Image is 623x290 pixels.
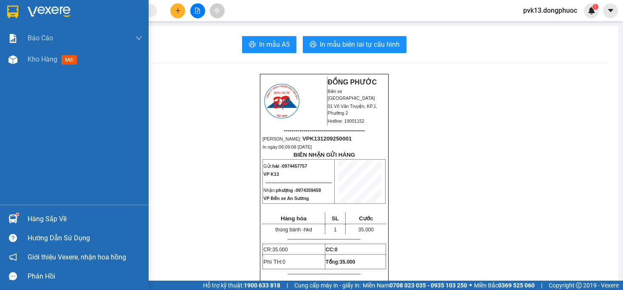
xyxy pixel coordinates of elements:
[541,281,542,290] span: |
[263,188,321,193] span: Nhận:
[175,8,181,14] span: plus
[279,144,312,149] span: 06:09:08 [DATE]
[592,4,598,10] sup: 1
[296,188,321,193] span: 0974359459
[262,144,312,149] span: In ngày:
[263,196,309,201] span: VP Bến xe An Sương
[28,252,126,262] span: Giới thiệu Vexere, nhận hoa hồng
[326,259,355,265] span: Tổng:
[263,163,307,169] span: Gửi:
[9,234,17,242] span: question-circle
[304,227,312,233] span: hkd
[9,253,17,261] span: notification
[262,136,352,141] span: [PERSON_NAME]:
[249,41,256,49] span: printer
[263,247,288,253] span: CR:
[293,152,355,158] strong: BIÊN NHẬN GỬI HÀNG
[8,34,17,43] img: solution-icon
[195,8,200,14] span: file-add
[320,39,400,50] span: In mẫu biên lai tự cấu hình
[282,163,307,169] span: 0974457757
[363,281,467,290] span: Miền Nam
[242,36,296,53] button: printerIn mẫu A5
[28,33,53,43] span: Báo cáo
[135,35,142,42] span: down
[9,272,17,280] span: message
[474,281,535,290] span: Miền Bắc
[284,127,365,134] span: -----------------------------------------
[498,282,535,289] strong: 0369 525 060
[303,36,406,53] button: printerIn mẫu biên lai tự cấu hình
[275,227,312,233] span: thùng bánh -
[203,281,280,290] span: Hỗ trợ kỹ thuật:
[326,247,338,253] strong: CC:
[334,227,337,233] span: 1
[603,3,618,18] button: caret-down
[244,282,280,289] strong: 1900 633 818
[276,188,321,193] span: phượng -
[7,6,18,18] img: logo-vxr
[28,270,142,283] div: Phản hồi
[516,5,584,16] span: pvk13.dongphuoc
[302,135,352,142] span: VPK131209250001
[263,82,301,120] img: logo
[28,232,142,245] div: Hướng dẫn sử dụng
[294,281,361,290] span: Cung cấp máy in - giấy in:
[272,163,307,169] span: hải -
[328,104,378,115] span: 01 Võ Văn Truyện, KP.1, Phường 2
[259,39,290,50] span: In mẫu A5
[328,89,375,101] span: Bến xe [GEOGRAPHIC_DATA]
[607,7,615,14] span: caret-down
[28,213,142,225] div: Hàng sắp về
[328,79,377,86] strong: ĐỒNG PHƯỚC
[16,213,19,216] sup: 1
[335,247,338,253] span: 0
[262,236,386,242] p: -------------------------------------------
[588,7,595,14] img: icon-new-feature
[328,118,365,124] span: Hotline: 19001152
[389,282,467,289] strong: 0708 023 035 - 0935 103 250
[8,55,17,64] img: warehouse-icon
[265,180,332,185] span: --------------------------------------------
[310,41,316,49] span: printer
[469,284,472,287] span: ⚪️
[358,227,374,233] span: 35.000
[340,259,355,265] span: 35.000
[210,3,225,18] button: aim
[62,55,77,65] span: mới
[287,281,288,290] span: |
[359,215,373,222] span: Cước
[8,214,17,223] img: warehouse-icon
[576,282,582,288] span: copyright
[170,3,185,18] button: plus
[282,259,285,265] span: 0
[272,247,288,253] span: 35.000
[332,215,339,222] span: SL
[594,4,597,10] span: 1
[281,215,307,222] span: Hàng hóa
[262,270,386,277] p: -------------------------------------------
[190,3,205,18] button: file-add
[263,259,285,265] span: Phí TH:
[214,8,220,14] span: aim
[28,55,57,63] span: Kho hàng
[263,172,279,177] span: VP K13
